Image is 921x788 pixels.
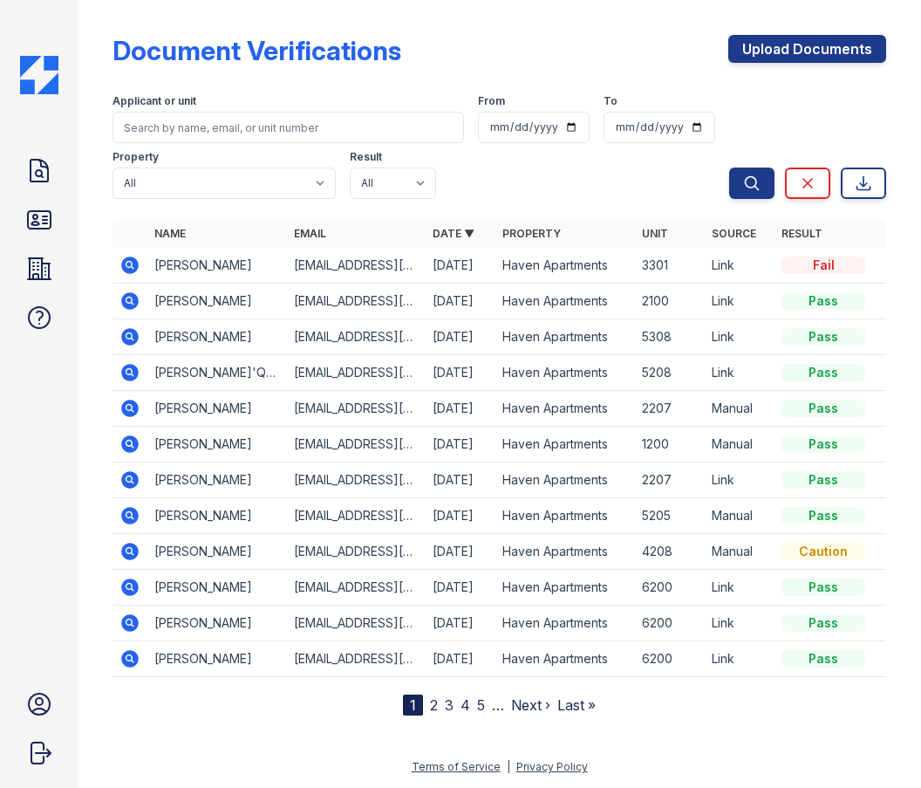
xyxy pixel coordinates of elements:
td: 3301 [635,248,705,284]
td: [DATE] [426,319,495,355]
a: Date ▼ [433,227,474,240]
td: 1200 [635,427,705,463]
td: Haven Apartments [495,606,635,641]
td: [PERSON_NAME] [147,463,287,498]
td: Link [705,570,774,606]
td: Manual [705,427,774,463]
td: [EMAIL_ADDRESS][DOMAIN_NAME] [287,606,426,641]
td: Link [705,248,774,284]
td: Link [705,641,774,677]
div: 1 [403,695,423,716]
td: [EMAIL_ADDRESS][DOMAIN_NAME] [287,355,426,391]
td: [EMAIL_ADDRESS][DOMAIN_NAME] [287,427,426,463]
td: [DATE] [426,284,495,319]
td: [PERSON_NAME] [147,319,287,355]
div: Pass [781,364,865,381]
td: Haven Apartments [495,355,635,391]
td: Haven Apartments [495,498,635,534]
label: From [478,94,505,108]
td: Link [705,284,774,319]
a: Property [502,227,561,240]
td: [PERSON_NAME] [147,248,287,284]
td: Haven Apartments [495,641,635,677]
td: [PERSON_NAME] [147,498,287,534]
td: [EMAIL_ADDRESS][DOMAIN_NAME] [287,284,426,319]
td: 5208 [635,355,705,391]
a: Last » [557,696,596,714]
td: [EMAIL_ADDRESS][DOMAIN_NAME] [287,534,426,570]
td: 5205 [635,498,705,534]
td: 6200 [635,641,705,677]
div: Pass [781,614,865,632]
td: Haven Apartments [495,319,635,355]
a: 2 [430,696,438,714]
td: Haven Apartments [495,534,635,570]
td: Haven Apartments [495,391,635,427]
div: Pass [781,471,865,489]
td: [PERSON_NAME] [147,427,287,463]
td: [DATE] [426,498,495,534]
td: [PERSON_NAME] [147,570,287,606]
td: [EMAIL_ADDRESS][DOMAIN_NAME] [287,319,426,355]
a: 3 [445,696,454,714]
a: Upload Documents [728,35,886,63]
td: Haven Apartments [495,284,635,319]
td: [PERSON_NAME] [147,284,287,319]
a: Unit [642,227,668,240]
td: [EMAIL_ADDRESS][DOMAIN_NAME] [287,248,426,284]
a: 4 [460,696,470,714]
td: [PERSON_NAME] [147,534,287,570]
img: CE_Icon_Blue-c292c112584629df590d857e76928e9f676e5b41ef8f769ba2f05ee15b207248.png [20,56,58,94]
td: [PERSON_NAME]'Quavion [PERSON_NAME] [147,355,287,391]
td: [EMAIL_ADDRESS][DOMAIN_NAME] [287,463,426,498]
a: Source [712,227,756,240]
label: To [604,94,617,108]
td: [DATE] [426,641,495,677]
div: Pass [781,507,865,524]
input: Search by name, email, or unit number [113,112,464,143]
label: Applicant or unit [113,94,196,108]
td: 5308 [635,319,705,355]
td: Haven Apartments [495,463,635,498]
td: [DATE] [426,391,495,427]
td: [PERSON_NAME] [147,641,287,677]
div: Pass [781,292,865,310]
label: Result [350,150,382,164]
td: 6200 [635,606,705,641]
td: [DATE] [426,463,495,498]
td: [DATE] [426,427,495,463]
div: Pass [781,579,865,596]
a: Terms of Service [412,760,501,773]
td: Link [705,463,774,498]
td: 2100 [635,284,705,319]
td: [DATE] [426,570,495,606]
td: [EMAIL_ADDRESS][DOMAIN_NAME] [287,570,426,606]
td: 6200 [635,570,705,606]
td: [DATE] [426,355,495,391]
td: Link [705,355,774,391]
span: … [492,695,504,716]
td: Link [705,319,774,355]
td: 2207 [635,391,705,427]
td: [PERSON_NAME] [147,606,287,641]
td: 4208 [635,534,705,570]
td: Haven Apartments [495,427,635,463]
td: 2207 [635,463,705,498]
div: Pass [781,650,865,668]
div: Fail [781,257,865,274]
a: Email [294,227,326,240]
div: Caution [781,543,865,560]
div: | [507,760,510,773]
td: Link [705,606,774,641]
a: Name [154,227,186,240]
div: Document Verifications [113,35,401,66]
td: Manual [705,391,774,427]
div: Pass [781,435,865,453]
div: Pass [781,328,865,346]
td: Manual [705,498,774,534]
td: [PERSON_NAME] [147,391,287,427]
td: [DATE] [426,534,495,570]
a: 5 [477,696,485,714]
td: [EMAIL_ADDRESS][DOMAIN_NAME] [287,391,426,427]
td: [DATE] [426,606,495,641]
